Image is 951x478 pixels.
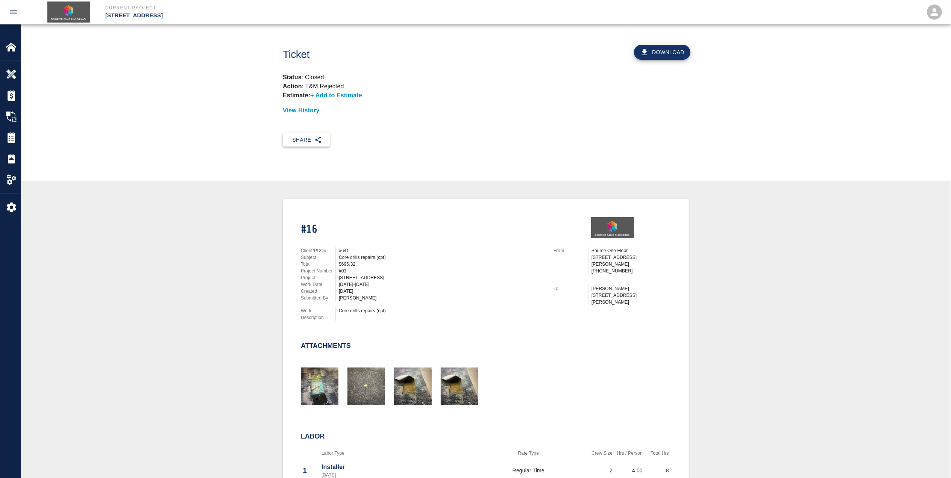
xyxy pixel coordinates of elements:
[592,292,671,306] p: [STREET_ADDRESS][PERSON_NAME]
[339,247,545,254] div: #641
[301,342,351,350] h2: Attachments
[339,261,545,268] div: $696.32
[592,268,671,274] p: [PHONE_NUMBER]
[322,463,467,472] p: Installer
[554,285,588,292] p: To
[913,442,951,478] iframe: Chat Widget
[469,446,588,460] th: Rate Type
[339,295,545,301] div: [PERSON_NAME]
[588,446,614,460] th: Crew Size
[301,307,335,321] p: Work Description
[554,247,588,254] p: From
[592,254,671,268] p: [STREET_ADDRESS][PERSON_NAME]
[320,446,469,460] th: Labor Type
[301,433,671,441] h2: Labor
[339,274,545,281] div: [STREET_ADDRESS]
[339,288,545,295] div: [DATE]
[394,368,432,405] img: thumbnail
[591,217,634,238] img: Source One Floor
[283,48,517,61] h1: Ticket
[283,133,330,147] button: Share
[339,254,545,261] div: Core drills repairs (cpt)
[441,368,478,405] img: thumbnail
[283,106,689,115] p: View History
[283,83,344,89] p: : T&M Rejected
[301,247,335,254] p: Client/PCO#
[301,254,335,261] p: Subject
[301,288,335,295] p: Created
[614,446,645,460] th: Hrs / Person
[283,73,689,82] p: : Closed
[339,281,545,288] div: [DATE]-[DATE]
[303,465,318,476] p: 1
[339,307,545,314] div: Core drills repairs (cpt)
[347,368,385,405] img: thumbnail
[301,281,335,288] p: Work Date
[47,2,90,23] img: Source One Floor
[301,261,335,268] p: Total
[634,45,690,60] button: Download
[301,295,335,301] p: Submitted By
[310,92,362,98] p: + Add to Estimate
[283,74,302,80] strong: Status
[105,5,516,11] p: Current Project
[339,268,545,274] div: #01
[301,268,335,274] p: Project Number
[301,223,545,236] h1: #16
[592,247,671,254] p: Source One Floor
[592,285,671,292] p: [PERSON_NAME]
[105,11,516,20] p: [STREET_ADDRESS]
[301,368,338,405] img: thumbnail
[283,92,310,98] strong: Estimate:
[5,3,23,21] button: open drawer
[301,274,335,281] p: Project
[645,446,671,460] th: Total Hrs
[283,83,302,89] strong: Action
